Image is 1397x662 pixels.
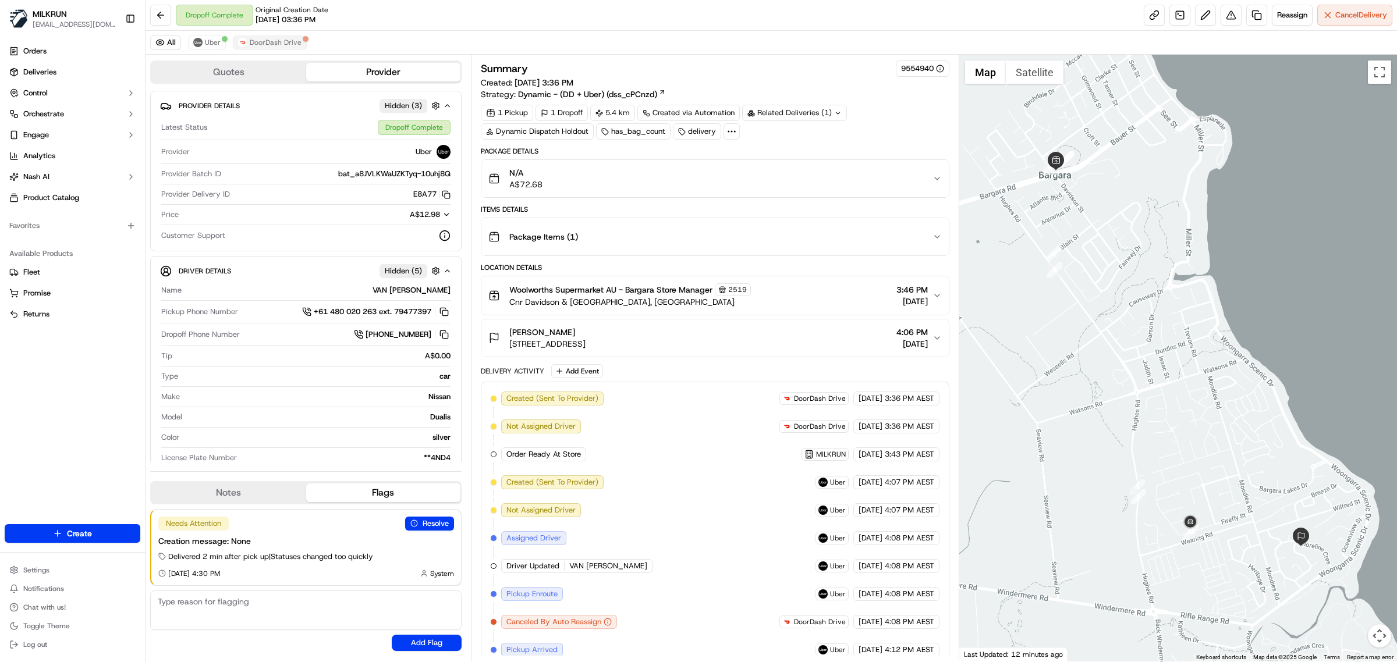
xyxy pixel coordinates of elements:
span: [PERSON_NAME] [509,326,575,338]
button: Fleet [5,263,140,282]
span: Hidden ( 5 ) [385,266,422,276]
span: Driver Updated [506,561,559,571]
button: A$12.98 [348,209,451,220]
img: doordash_logo_v2.png [782,617,792,627]
button: [EMAIL_ADDRESS][DOMAIN_NAME] [33,20,116,29]
span: Cancel Delivery [1335,10,1387,20]
span: Provider Batch ID [161,169,221,179]
span: Type [161,371,178,382]
span: A$12.98 [410,209,440,219]
span: Deliveries [23,67,56,77]
div: Nissan [185,391,451,402]
button: Notifications [5,581,140,597]
span: Fleet [23,267,40,277]
span: Not Assigned Driver [506,505,576,515]
img: uber-new-logo.jpeg [818,478,828,487]
a: Promise [9,288,136,298]
button: Hidden (5) [380,264,443,278]
span: +61 480 020 263 ext. 79477397 [314,307,431,317]
a: +61 480 020 263 ext. 79477397 [302,305,451,318]
button: Map camera controls [1368,624,1391,647]
div: 1 Dropoff [536,105,588,121]
span: [DATE] [896,296,928,307]
button: CancelDelivery [1317,5,1392,26]
span: 4:08 PM AEST [885,589,934,599]
div: Dynamic Dispatch Holdout [481,123,594,140]
span: Analytics [23,151,55,161]
span: Pickup Phone Number [161,307,238,317]
span: Created (Sent To Provider) [506,477,598,487]
img: uber-new-logo.jpeg [193,38,203,47]
span: Uber [205,38,221,47]
span: Uber [830,506,846,515]
button: Nash AI [5,168,140,186]
span: Driver Details [179,266,231,276]
span: Latest Status [161,122,207,133]
div: 9 [1131,489,1146,504]
span: Product Catalog [23,193,79,203]
span: [DATE] [859,617,882,627]
a: Product Catalog [5,188,140,207]
a: Analytics [5,147,140,165]
a: Orders [5,42,140,60]
button: Create [5,524,140,543]
div: 6 [1059,151,1074,166]
button: Reassign [1272,5,1313,26]
span: [DATE] [859,561,882,571]
span: Delivered 2 min after pick up | Statuses changed too quickly [168,551,373,562]
button: Uber [188,35,226,49]
span: Original Creation Date [256,5,328,15]
button: Chat with us! [5,599,140,615]
img: doordash_logo_v2.png [238,38,247,47]
span: 3:36 PM AEST [885,421,934,432]
button: Add Flag [392,635,462,651]
span: License Plate Number [161,453,237,463]
button: Toggle fullscreen view [1368,60,1391,84]
img: doordash_logo_v2.png [782,394,792,403]
span: Reassign [1277,10,1307,20]
div: car [183,371,451,382]
span: Name [161,285,182,296]
button: [PHONE_NUMBER] [354,328,451,341]
div: 2 [1047,245,1062,261]
h3: Summary [481,63,528,74]
span: Model [161,412,182,422]
div: 7 [1043,160,1058,175]
span: A$72.68 [509,179,543,190]
span: DoorDash Drive [250,38,302,47]
img: uber-new-logo.jpeg [818,561,828,571]
span: 3:36 PM AEST [885,393,934,404]
span: Uber [830,533,846,543]
button: Resolve [405,517,454,531]
span: Customer Support [161,230,225,241]
button: All [150,35,181,49]
span: Woolworths Supermarket AU - Bargara Store Manager [509,284,712,296]
img: uber-new-logo.jpeg [818,533,828,543]
span: Orders [23,46,47,56]
span: [DATE] [859,589,882,599]
div: Dualis [187,412,451,422]
span: Settings [23,565,49,575]
a: Deliveries [5,63,140,81]
span: Uber [416,147,432,157]
button: Hidden (3) [380,98,443,113]
img: uber-new-logo.jpeg [818,506,828,515]
div: Delivery Activity [481,366,544,376]
button: N/AA$72.68 [481,160,949,197]
button: Settings [5,562,140,578]
span: Provider Delivery ID [161,189,230,200]
span: [DATE] [859,393,882,404]
span: Chat with us! [23,603,66,612]
div: VAN [PERSON_NAME] [186,285,451,296]
span: Returns [23,309,49,319]
span: Nash AI [23,172,49,182]
div: 1 Pickup [481,105,533,121]
span: Uber [830,645,846,654]
span: [PHONE_NUMBER] [366,329,431,340]
div: has_bag_count [596,123,671,140]
span: Dropoff Phone Number [161,329,240,340]
button: Orchestrate [5,105,140,123]
span: Price [161,209,179,220]
a: Report a map error [1347,654,1394,660]
span: Pickup Enroute [506,589,558,599]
